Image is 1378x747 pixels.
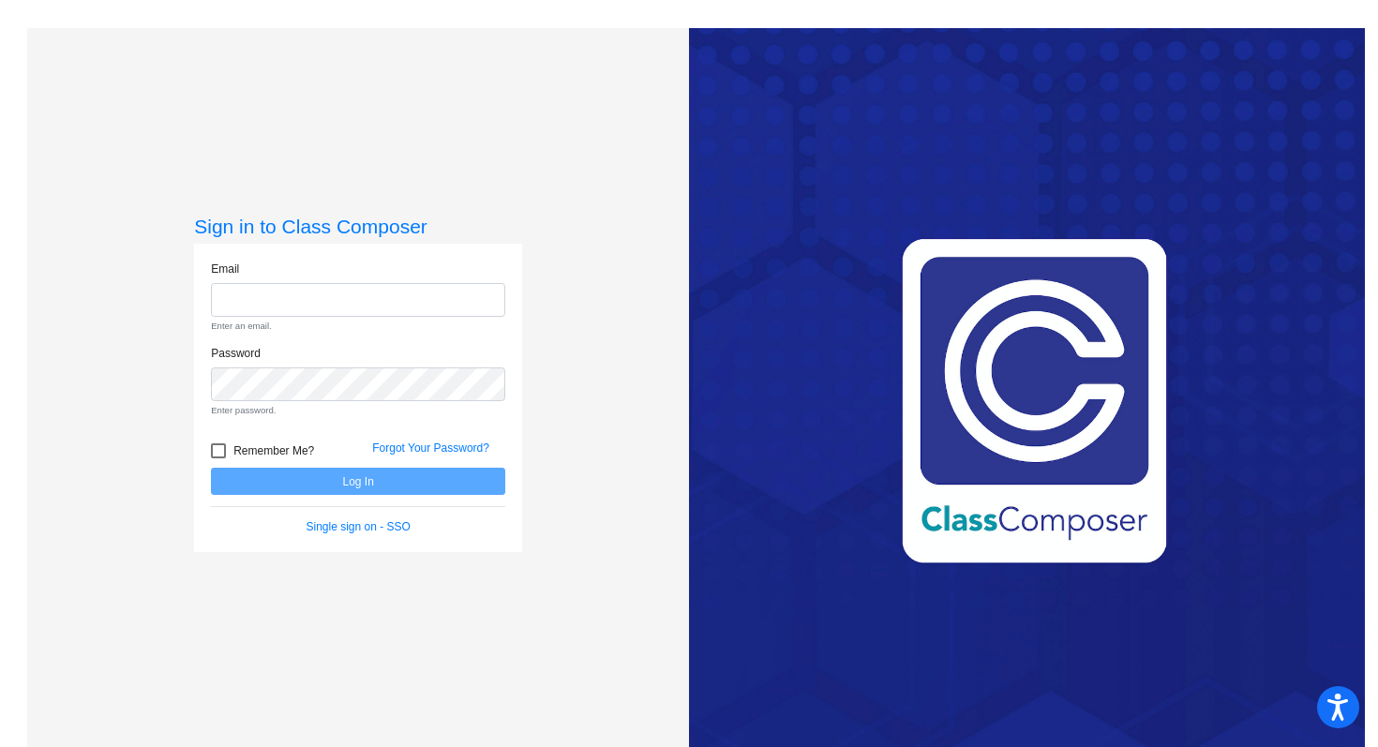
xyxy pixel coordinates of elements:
small: Enter password. [211,404,505,417]
h3: Sign in to Class Composer [194,215,522,238]
label: Password [211,345,261,362]
small: Enter an email. [211,320,505,333]
label: Email [211,261,239,277]
button: Log In [211,468,505,495]
span: Remember Me? [233,440,314,462]
a: Single sign on - SSO [307,520,411,533]
a: Forgot Your Password? [372,441,489,455]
